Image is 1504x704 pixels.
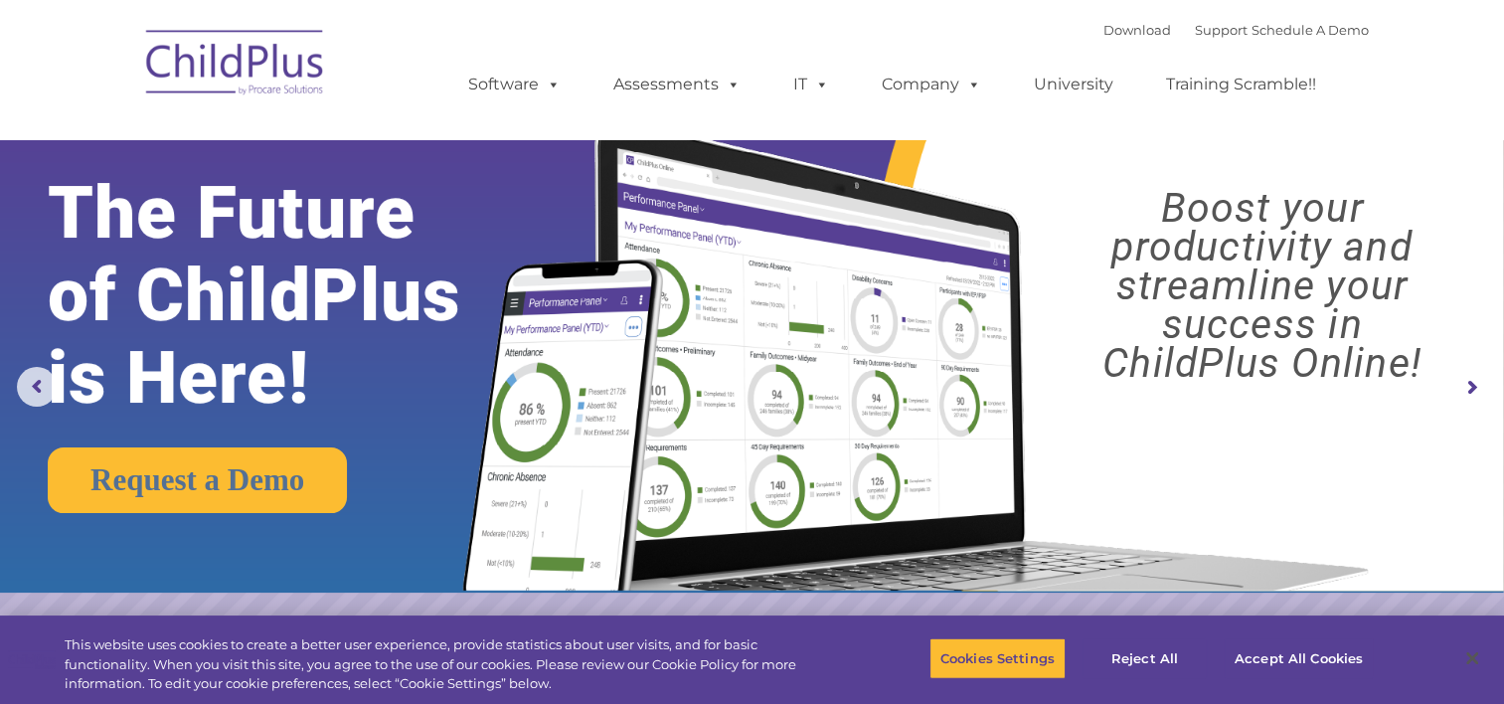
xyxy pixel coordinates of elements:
a: Assessments [593,65,760,104]
div: This website uses cookies to create a better user experience, provide statistics about user visit... [65,635,827,694]
a: Request a Demo [48,447,347,513]
font: | [1103,22,1369,38]
a: University [1014,65,1133,104]
button: Accept All Cookies [1224,637,1374,679]
button: Cookies Settings [929,637,1066,679]
a: Software [448,65,581,104]
a: Support [1195,22,1248,38]
img: ChildPlus by Procare Solutions [136,16,335,115]
rs-layer: The Future of ChildPlus is Here! [48,172,528,420]
span: Phone number [276,213,361,228]
a: Schedule A Demo [1252,22,1369,38]
button: Close [1450,636,1494,680]
a: Download [1103,22,1171,38]
a: Training Scramble!! [1146,65,1336,104]
a: Company [862,65,1001,104]
button: Reject All [1083,637,1207,679]
span: Last name [276,131,337,146]
a: IT [773,65,849,104]
rs-layer: Boost your productivity and streamline your success in ChildPlus Online! [1039,189,1485,383]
